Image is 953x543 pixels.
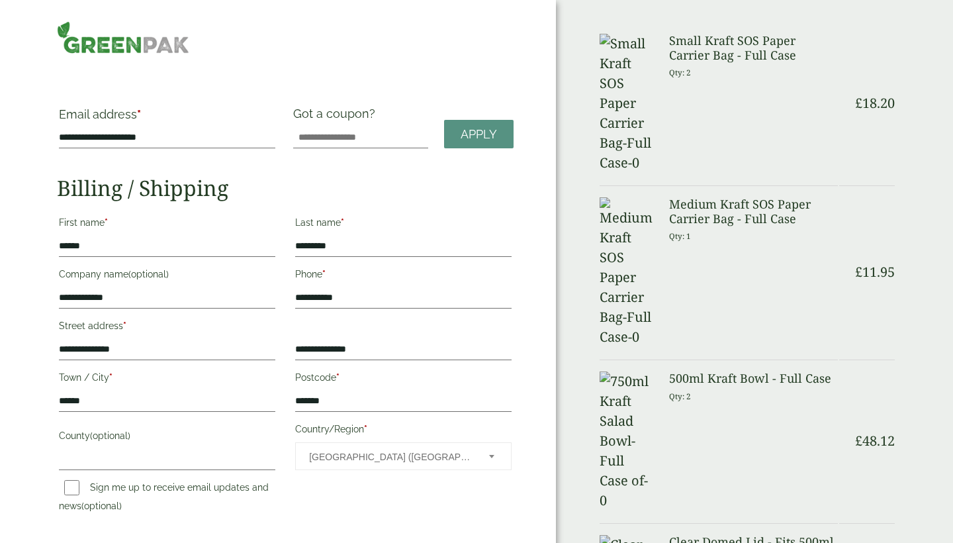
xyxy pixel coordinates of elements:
span: United Kingdom (UK) [309,443,471,471]
abbr: required [105,217,108,228]
span: (optional) [81,501,122,511]
label: Phone [295,265,512,287]
label: Email address [59,109,275,127]
span: (optional) [128,269,169,279]
abbr: required [137,107,141,121]
h3: Small Kraft SOS Paper Carrier Bag - Full Case [669,34,838,62]
img: Small Kraft SOS Paper Carrier Bag-Full Case-0 [600,34,653,173]
label: Country/Region [295,420,512,442]
abbr: required [322,269,326,279]
h3: 500ml Kraft Bowl - Full Case [669,371,838,386]
abbr: required [336,372,340,383]
img: Medium Kraft SOS Paper Carrier Bag-Full Case-0 [600,197,653,347]
bdi: 48.12 [855,432,895,450]
span: Country/Region [295,442,512,470]
abbr: required [364,424,367,434]
img: GreenPak Supplies [57,21,189,54]
label: Street address [59,317,275,339]
label: Company name [59,265,275,287]
span: (optional) [90,430,130,441]
span: Apply [461,127,497,142]
label: Postcode [295,368,512,391]
abbr: required [341,217,344,228]
bdi: 18.20 [855,94,895,112]
label: Town / City [59,368,275,391]
label: County [59,426,275,449]
img: 750ml Kraft Salad Bowl-Full Case of-0 [600,371,653,511]
small: Qty: 1 [669,231,691,241]
a: Apply [444,120,514,148]
small: Qty: 2 [669,391,691,401]
abbr: required [109,372,113,383]
h2: Billing / Shipping [57,175,514,201]
span: £ [855,263,862,281]
span: £ [855,94,862,112]
label: Last name [295,213,512,236]
input: Sign me up to receive email updates and news(optional) [64,480,79,495]
bdi: 11.95 [855,263,895,281]
label: First name [59,213,275,236]
small: Qty: 2 [669,68,691,77]
h3: Medium Kraft SOS Paper Carrier Bag - Full Case [669,197,838,226]
span: £ [855,432,862,450]
label: Got a coupon? [293,107,381,127]
label: Sign me up to receive email updates and news [59,482,269,515]
abbr: required [123,321,126,331]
